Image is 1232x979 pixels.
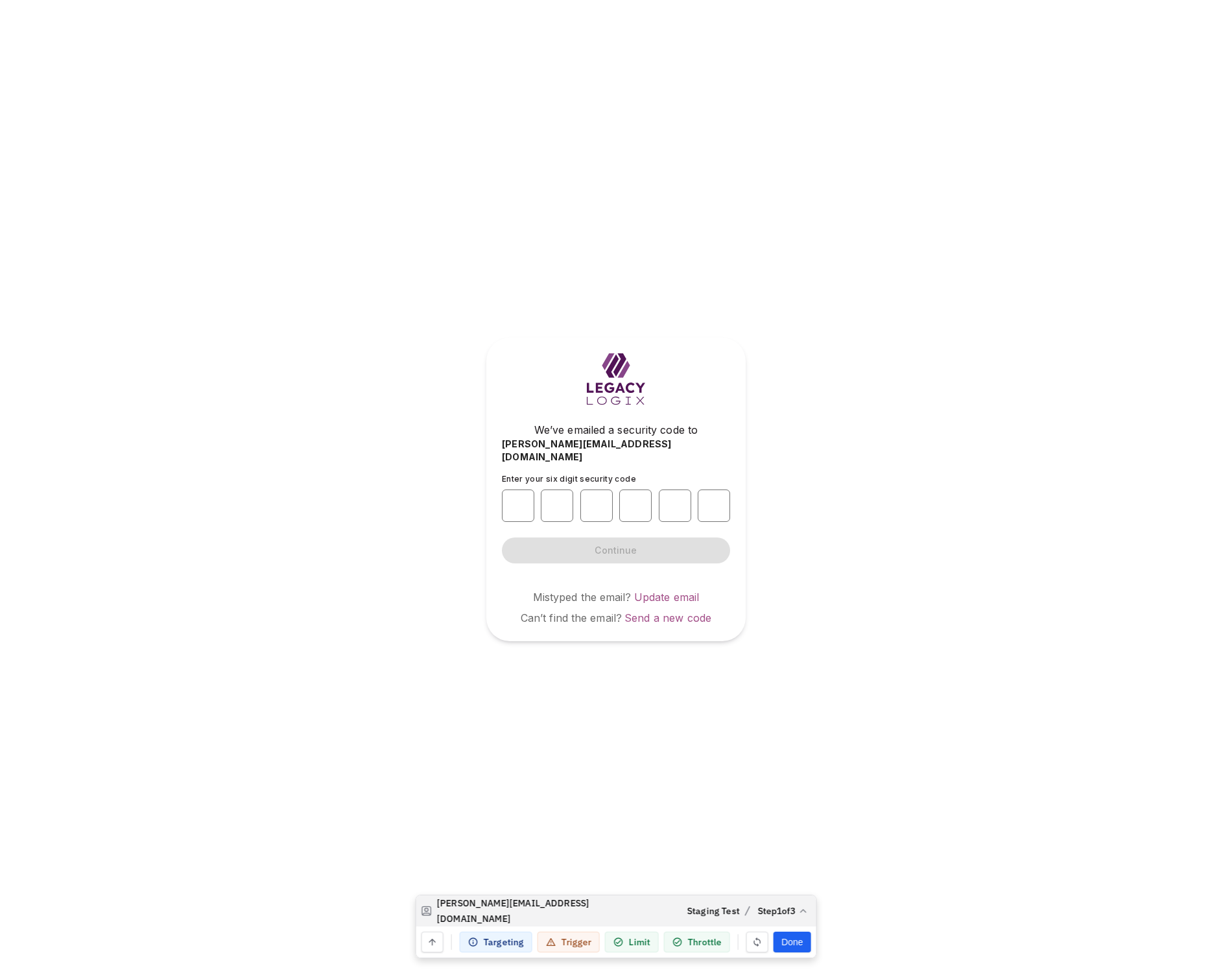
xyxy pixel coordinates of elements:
span: Mistyped the email? [533,591,632,604]
span: [PERSON_NAME][EMAIL_ADDRESS][DOMAIN_NAME] [502,438,730,464]
span: Enter your six digit security code [502,474,636,484]
span: Step 1 of 3 [757,903,795,919]
span: Can’t find the email? [521,611,622,624]
div: Targeting [460,932,532,952]
a: Send a new code [624,611,711,624]
span: [PERSON_NAME][EMAIL_ADDRESS][DOMAIN_NAME] [437,895,597,926]
a: Update email [634,591,700,604]
button: Step1of3 [755,901,811,921]
span: We’ve emailed a security code to [534,422,698,438]
div: Trigger [538,932,600,952]
span: Staging Test [687,903,740,919]
button: Done [774,932,811,952]
div: Throttle [664,932,730,952]
div: Limit [605,932,659,952]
